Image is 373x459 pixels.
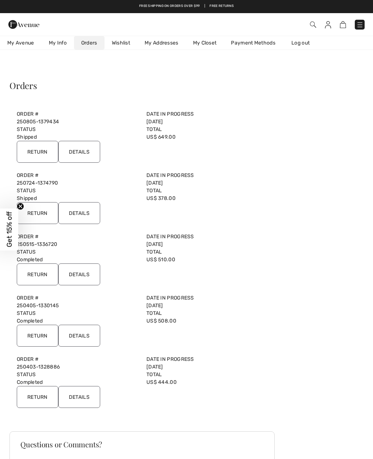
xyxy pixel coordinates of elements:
img: 1ère Avenue [8,17,39,32]
img: Menu [356,21,364,28]
a: Free Returns [209,4,234,9]
div: Completed [12,371,142,386]
label: Order # [17,110,138,118]
a: Orders [74,36,105,50]
a: 250515-1336720 [17,241,57,247]
div: US$ 649.00 [142,126,272,141]
img: Search [310,22,316,28]
label: Status [17,371,138,378]
input: Return [17,325,58,347]
label: Order # [17,171,138,179]
a: Payment Methods [224,36,283,50]
div: US$ 510.00 [142,248,272,263]
h3: Questions or Comments? [20,441,264,448]
div: [DATE] [142,171,272,187]
label: Total [146,309,267,317]
label: Status [17,309,138,317]
div: Shipped [12,126,142,141]
label: Total [146,248,267,256]
span: Get 15% off [5,212,13,247]
a: Free shipping on orders over $99 [139,4,200,9]
img: Shopping Bag [340,21,346,28]
input: Details [58,202,100,224]
label: Status [17,126,138,133]
label: Date in Progress [146,294,267,302]
input: Details [58,141,100,163]
div: Shipped [12,187,142,202]
button: Close teaser [17,203,24,210]
div: [DATE] [142,355,272,371]
a: 250805-1379434 [17,119,59,125]
label: Order # [17,294,138,302]
a: My Info [42,36,74,50]
label: Total [146,126,267,133]
a: 250403-1328886 [17,364,60,370]
input: Return [17,202,58,224]
a: Log out [284,36,324,50]
div: US$ 508.00 [142,309,272,325]
a: 250405-1330145 [17,302,59,309]
label: Date in Progress [146,110,267,118]
span: My Avenue [7,39,34,47]
div: Completed [12,309,142,325]
label: Status [17,187,138,194]
label: Order # [17,233,138,240]
a: My Addresses [137,36,186,50]
label: Order # [17,355,138,363]
div: [DATE] [142,233,272,248]
div: US$ 444.00 [142,371,272,386]
img: My Info [325,21,331,28]
input: Details [58,263,100,285]
input: Return [17,141,58,163]
label: Status [17,248,138,256]
div: [DATE] [142,294,272,309]
div: Orders [9,81,275,90]
label: Date in Progress [146,171,267,179]
div: Completed [12,248,142,263]
div: [DATE] [142,110,272,126]
input: Return [17,386,58,408]
input: Details [58,386,100,408]
a: 250724-1374790 [17,180,58,186]
label: Total [146,187,267,194]
input: Return [17,263,58,285]
a: 1ère Avenue [8,20,39,27]
div: US$ 378.00 [142,187,272,202]
label: Date in Progress [146,233,267,240]
label: Date in Progress [146,355,267,363]
input: Details [58,325,100,347]
a: Wishlist [105,36,137,50]
label: Total [146,371,267,378]
a: My Closet [186,36,224,50]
